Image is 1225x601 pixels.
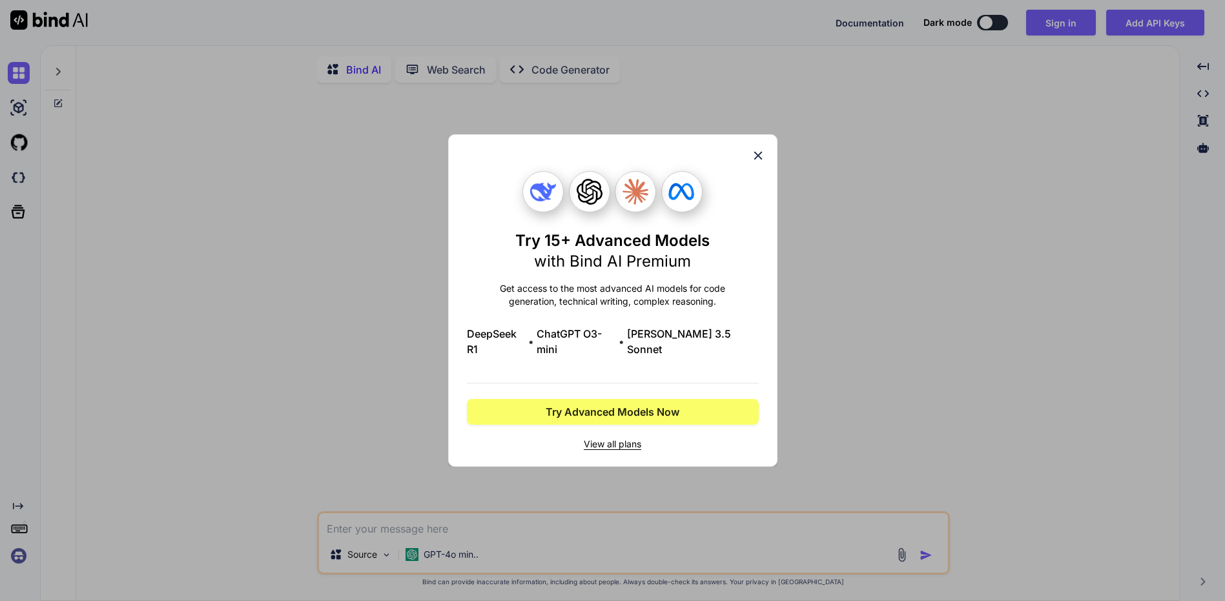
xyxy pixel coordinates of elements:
span: • [528,334,534,349]
span: with Bind AI Premium [534,252,691,270]
span: DeepSeek R1 [467,326,526,357]
button: Try Advanced Models Now [467,399,759,425]
span: • [619,334,624,349]
p: Get access to the most advanced AI models for code generation, technical writing, complex reasoning. [467,282,759,308]
span: [PERSON_NAME] 3.5 Sonnet [627,326,758,357]
span: Try Advanced Models Now [546,404,679,420]
span: ChatGPT O3-mini [537,326,617,357]
h1: Try 15+ Advanced Models [515,230,710,272]
span: View all plans [467,438,759,451]
img: Deepseek [530,179,556,205]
